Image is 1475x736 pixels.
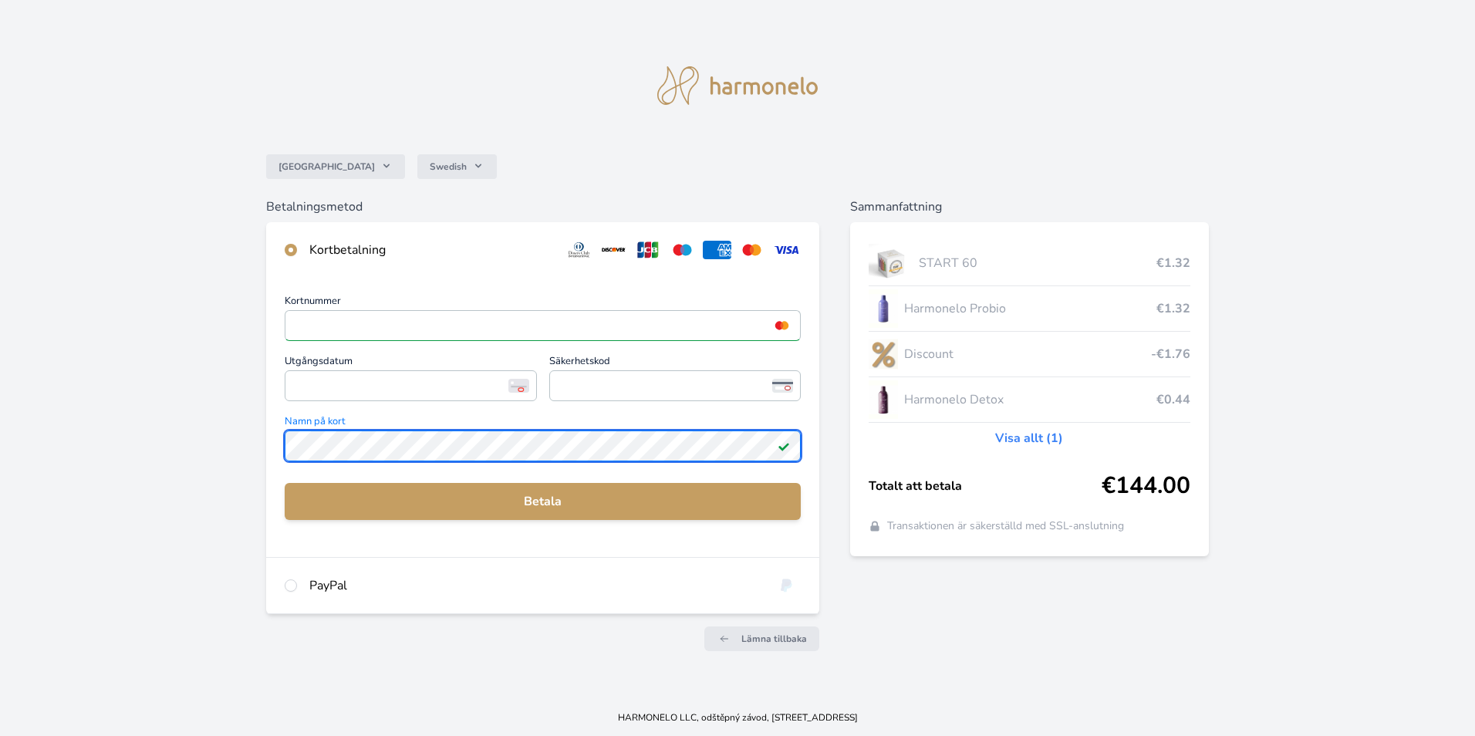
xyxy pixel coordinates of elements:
[657,66,818,105] img: logo.svg
[778,440,790,452] img: Fältet är giltigt
[285,483,801,520] button: Betala
[1156,254,1190,272] span: €1.32
[995,429,1063,447] a: Visa allt (1)
[430,160,467,173] span: Swedish
[1156,299,1190,318] span: €1.32
[904,299,1156,318] span: Harmonelo Probio
[703,241,731,259] img: amex.svg
[297,492,788,511] span: Betala
[704,626,819,651] a: Lämna tillbaka
[772,241,801,259] img: visa.svg
[1156,390,1190,409] span: €0.44
[771,319,792,333] img: mc
[869,244,913,282] img: start.jpg
[417,154,497,179] button: Swedish
[1151,345,1190,363] span: -€1.76
[508,379,529,393] img: Utgångsdatum
[292,375,529,397] iframe: Iframe för utgångsdatum
[285,296,801,310] span: Kortnummer
[266,154,405,179] button: [GEOGRAPHIC_DATA]
[741,633,807,645] span: Lämna tillbaka
[904,390,1156,409] span: Harmonelo Detox
[634,241,663,259] img: jcb.svg
[1102,472,1190,500] span: €144.00
[285,417,801,430] span: Namn på kort
[772,576,801,595] img: paypal.svg
[599,241,628,259] img: discover.svg
[737,241,766,259] img: mc.svg
[278,160,375,173] span: [GEOGRAPHIC_DATA]
[904,345,1151,363] span: Discount
[309,241,552,259] div: Kortbetalning
[285,356,536,370] span: Utgångsdatum
[309,576,760,595] div: PayPal
[266,198,819,216] h6: Betalningsmetod
[869,289,898,328] img: CLEAN_PROBIO_se_stinem_x-lo.jpg
[292,315,794,336] iframe: Iframe för kortnummer
[869,477,1102,495] span: Totalt att betala
[887,518,1124,534] span: Transaktionen är säkerställd med SSL-anslutning
[850,198,1209,216] h6: Sammanfattning
[285,430,801,461] input: Namn på kortFältet är giltigt
[869,335,898,373] img: discount-lo.png
[549,356,801,370] span: Säkerhetskod
[919,254,1156,272] span: START 60
[668,241,697,259] img: maestro.svg
[565,241,593,259] img: diners.svg
[869,380,898,419] img: DETOX_se_stinem_x-lo.jpg
[556,375,794,397] iframe: Iframe för säkerhetskod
